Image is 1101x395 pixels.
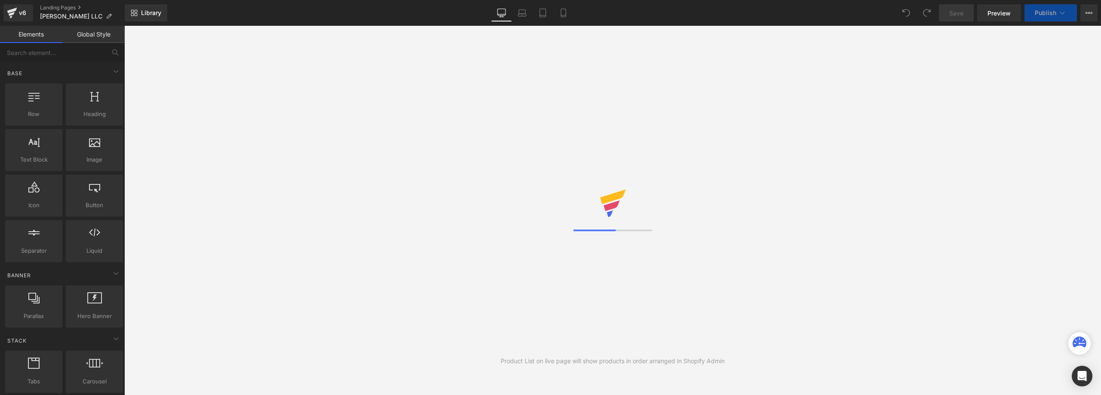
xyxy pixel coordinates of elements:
[6,271,32,279] span: Banner
[125,4,167,21] a: New Library
[68,246,120,255] span: Liquid
[8,110,60,119] span: Row
[68,201,120,210] span: Button
[8,155,60,164] span: Text Block
[491,4,512,21] a: Desktop
[987,9,1011,18] span: Preview
[8,312,60,321] span: Parallax
[532,4,553,21] a: Tablet
[68,312,120,321] span: Hero Banner
[1035,9,1056,16] span: Publish
[68,110,120,119] span: Heading
[1080,4,1098,21] button: More
[977,4,1021,21] a: Preview
[40,13,102,20] span: [PERSON_NAME] LLC
[68,377,120,386] span: Carousel
[898,4,915,21] button: Undo
[3,4,33,21] a: v6
[8,201,60,210] span: Icon
[8,377,60,386] span: Tabs
[40,4,125,11] a: Landing Pages
[918,4,935,21] button: Redo
[1072,366,1092,386] div: Open Intercom Messenger
[501,356,725,366] div: Product List on live page will show products in order arranged in Shopify Admin
[6,337,28,345] span: Stack
[68,155,120,164] span: Image
[17,7,28,18] div: v6
[62,26,125,43] a: Global Style
[553,4,574,21] a: Mobile
[512,4,532,21] a: Laptop
[1024,4,1077,21] button: Publish
[949,9,963,18] span: Save
[6,69,23,77] span: Base
[8,246,60,255] span: Separator
[141,9,161,17] span: Library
